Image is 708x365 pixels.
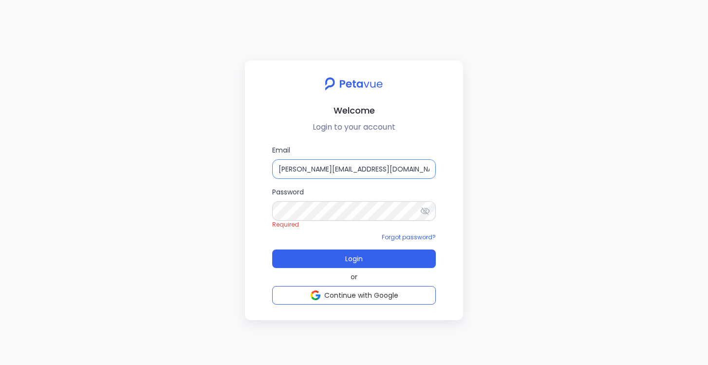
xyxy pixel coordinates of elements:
[272,145,436,179] label: Email
[351,272,357,282] span: or
[318,72,389,96] img: petavue logo
[272,159,436,179] input: Email
[272,250,436,268] button: Login
[253,121,455,133] p: Login to your account
[382,233,436,241] a: Forgot password?
[345,254,363,264] span: Login
[272,187,436,221] label: Password
[253,103,455,117] h2: Welcome
[324,290,398,300] span: Continue with Google
[272,286,436,305] button: Continue with Google
[272,201,436,221] input: Password
[272,221,436,229] div: Required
